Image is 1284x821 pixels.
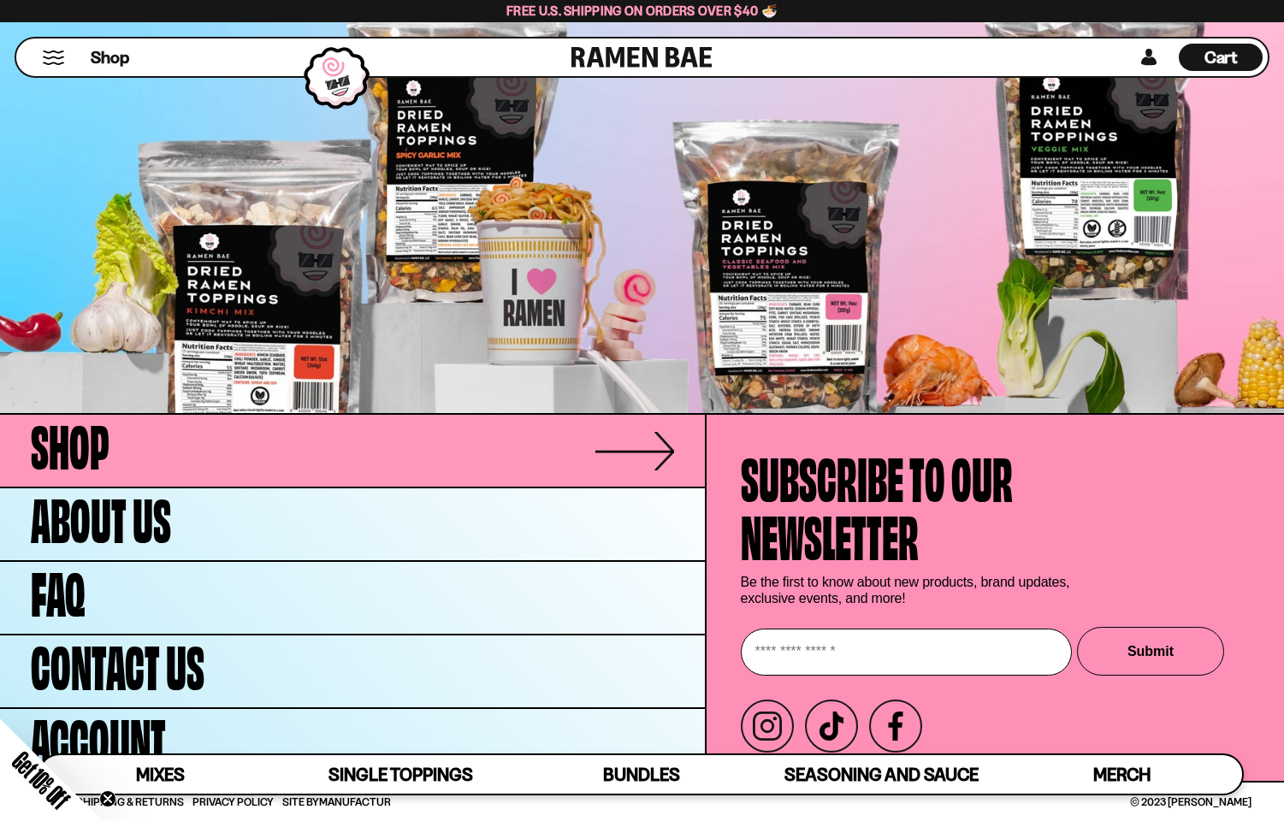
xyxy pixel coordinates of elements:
a: Privacy Policy [192,796,274,807]
p: Be the first to know about new products, brand updates, exclusive events, and more! [741,574,1083,606]
a: Shop [91,44,129,71]
h4: Subscribe to our newsletter [741,446,1013,562]
button: Close teaser [99,790,116,807]
span: Site By [282,796,391,807]
button: Submit [1077,627,1224,676]
span: Account [31,707,166,765]
input: Enter your email [741,629,1072,676]
span: FAQ [31,560,86,618]
span: © 2023 [PERSON_NAME] [1130,796,1251,807]
span: Free U.S. Shipping on Orders over $40 🍜 [506,3,778,19]
span: Contact Us [31,634,204,692]
span: Get 10% Off [8,747,74,813]
a: Manufactur [319,794,391,808]
a: Shipping & Returns [76,796,184,807]
a: Cart [1179,38,1263,76]
span: Shop [91,46,129,69]
span: About Us [31,487,171,545]
button: Mobile Menu Trigger [42,50,65,65]
span: Shop [31,413,109,471]
span: Cart [1204,47,1238,68]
